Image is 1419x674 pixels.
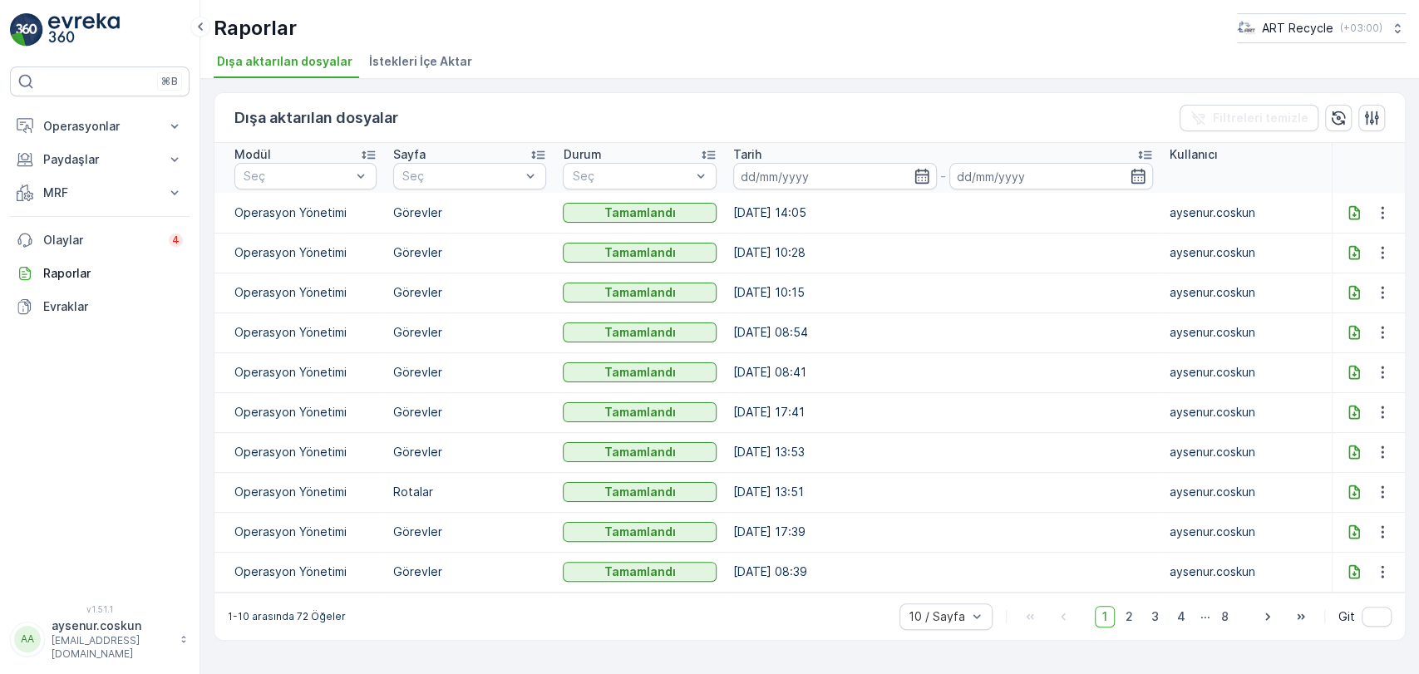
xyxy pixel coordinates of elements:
[43,265,183,282] p: Raporlar
[393,146,426,163] p: Sayfa
[563,243,717,263] button: Tamamlandı
[10,110,190,143] button: Operasyonlar
[725,432,1161,472] td: [DATE] 13:53
[725,552,1161,592] td: [DATE] 08:39
[1170,146,1218,163] p: Kullanıcı
[402,168,521,184] p: Seç
[234,106,398,130] p: Dışa aktarılan dosyalar
[604,204,676,221] p: Tamamlandı
[1095,606,1115,627] span: 1
[949,163,1153,189] input: dd/mm/yyyy
[393,484,547,500] p: Rotalar
[1200,606,1210,627] p: ...
[1214,606,1236,627] span: 8
[604,524,676,540] p: Tamamlandı
[563,402,717,422] button: Tamamlandı
[10,143,190,176] button: Paydaşlar
[10,13,43,47] img: logo
[234,563,377,580] p: Operasyon Yönetimi
[228,610,346,623] p: 1-10 arasında 72 Öğeler
[563,562,717,582] button: Tamamlandı
[234,324,377,341] p: Operasyon Yönetimi
[1170,524,1323,540] p: aysenur.coskun
[52,634,171,661] p: [EMAIL_ADDRESS][DOMAIN_NAME]
[43,184,156,201] p: MRF
[10,604,190,614] span: v 1.51.1
[1237,13,1406,43] button: ART Recycle(+03:00)
[10,176,190,209] button: MRF
[1170,324,1323,341] p: aysenur.coskun
[214,15,297,42] p: Raporlar
[563,146,601,163] p: Durum
[604,364,676,381] p: Tamamlandı
[725,193,1161,233] td: [DATE] 14:05
[572,168,691,184] p: Seç
[563,283,717,303] button: Tamamlandı
[604,404,676,421] p: Tamamlandı
[604,284,676,301] p: Tamamlandı
[563,482,717,502] button: Tamamlandı
[10,290,190,323] a: Evraklar
[43,118,156,135] p: Operasyonlar
[940,166,946,186] p: -
[234,524,377,540] p: Operasyon Yönetimi
[10,617,190,661] button: AAaysenur.coskun[EMAIL_ADDRESS][DOMAIN_NAME]
[393,364,547,381] p: Görevler
[604,484,676,500] p: Tamamlandı
[733,146,761,163] p: Tarih
[725,472,1161,512] td: [DATE] 13:51
[234,204,377,221] p: Operasyon Yönetimi
[1338,608,1355,625] span: Git
[393,204,547,221] p: Görevler
[393,563,547,580] p: Görevler
[725,392,1161,432] td: [DATE] 17:41
[563,442,717,462] button: Tamamlandı
[1170,364,1323,381] p: aysenur.coskun
[10,257,190,290] a: Raporlar
[234,244,377,261] p: Operasyon Yönetimi
[725,312,1161,352] td: [DATE] 08:54
[172,234,180,247] p: 4
[43,151,156,168] p: Paydaşlar
[244,168,351,184] p: Seç
[563,522,717,542] button: Tamamlandı
[1170,606,1193,627] span: 4
[1170,204,1323,221] p: aysenur.coskun
[393,404,547,421] p: Görevler
[1180,105,1318,131] button: Filtreleri temizle
[1340,22,1382,35] p: ( +03:00 )
[1170,284,1323,301] p: aysenur.coskun
[563,322,717,342] button: Tamamlandı
[1144,606,1166,627] span: 3
[234,146,271,163] p: Modül
[14,626,41,652] div: AA
[725,273,1161,312] td: [DATE] 10:15
[43,232,159,248] p: Olaylar
[1170,484,1323,500] p: aysenur.coskun
[1262,20,1333,37] p: ART Recycle
[52,617,171,634] p: aysenur.coskun
[234,284,377,301] p: Operasyon Yönetimi
[563,362,717,382] button: Tamamlandı
[1237,19,1255,37] img: image_23.png
[393,524,547,540] p: Görevler
[725,512,1161,552] td: [DATE] 17:39
[217,53,352,70] span: Dışa aktarılan dosyalar
[393,444,547,460] p: Görevler
[1170,444,1323,460] p: aysenur.coskun
[393,324,547,341] p: Görevler
[48,13,120,47] img: logo_light-DOdMpM7g.png
[10,224,190,257] a: Olaylar4
[234,364,377,381] p: Operasyon Yönetimi
[234,484,377,500] p: Operasyon Yönetimi
[563,203,717,223] button: Tamamlandı
[1118,606,1141,627] span: 2
[1170,404,1323,421] p: aysenur.coskun
[725,352,1161,392] td: [DATE] 08:41
[161,75,178,88] p: ⌘B
[234,404,377,421] p: Operasyon Yönetimi
[604,244,676,261] p: Tamamlandı
[733,163,937,189] input: dd/mm/yyyy
[393,284,547,301] p: Görevler
[43,298,183,315] p: Evraklar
